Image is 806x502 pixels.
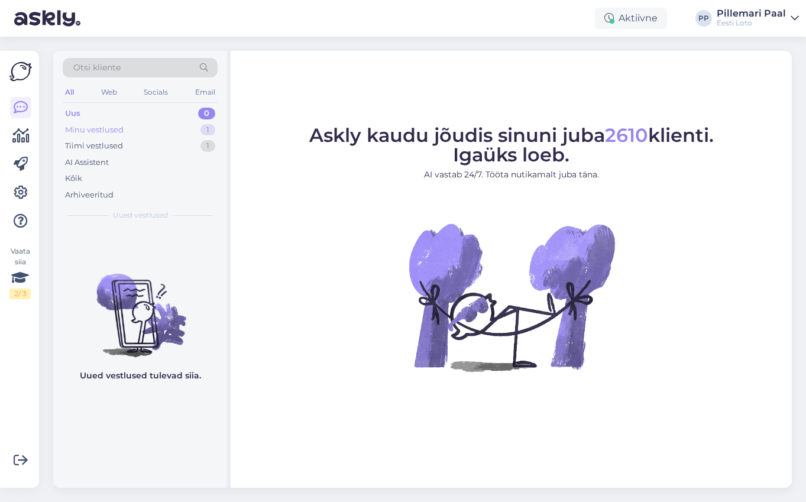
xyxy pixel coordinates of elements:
div: AI Assistent [65,157,109,169]
div: 0 [198,108,215,119]
div: 1 [200,124,215,136]
p: Uued vestlused tulevad siia. [80,370,201,382]
div: PP [695,10,712,27]
a: Pillemari PaalEesti Loto [717,9,799,28]
div: 2 / 3 [9,289,31,299]
div: Pillemari Paal [717,9,786,18]
div: Kõik [65,173,82,184]
div: Eesti Loto [717,18,786,28]
span: Askly kaudu jõudis sinuni juba klienti. Igaüks loeb. [309,124,714,166]
div: Socials [141,85,170,100]
div: Email [193,85,218,100]
p: AI vastab 24/7. Tööta nutikamalt juba täna. [309,169,714,181]
div: Web [99,85,119,100]
div: Aktiivne [595,8,667,29]
img: No Chat active [405,190,618,403]
span: Otsi kliente [73,61,121,74]
div: 1 [200,140,215,152]
div: Tiimi vestlused [65,140,123,152]
img: No chats [53,252,227,359]
img: Askly Logo [9,60,32,83]
div: Minu vestlused [65,124,124,136]
div: Uus [65,108,80,119]
div: Arhiveeritud [65,189,114,201]
div: Vaata siia [9,246,31,299]
span: Uued vestlused [113,210,168,221]
div: All [63,85,76,100]
span: 2610 [605,124,648,147]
